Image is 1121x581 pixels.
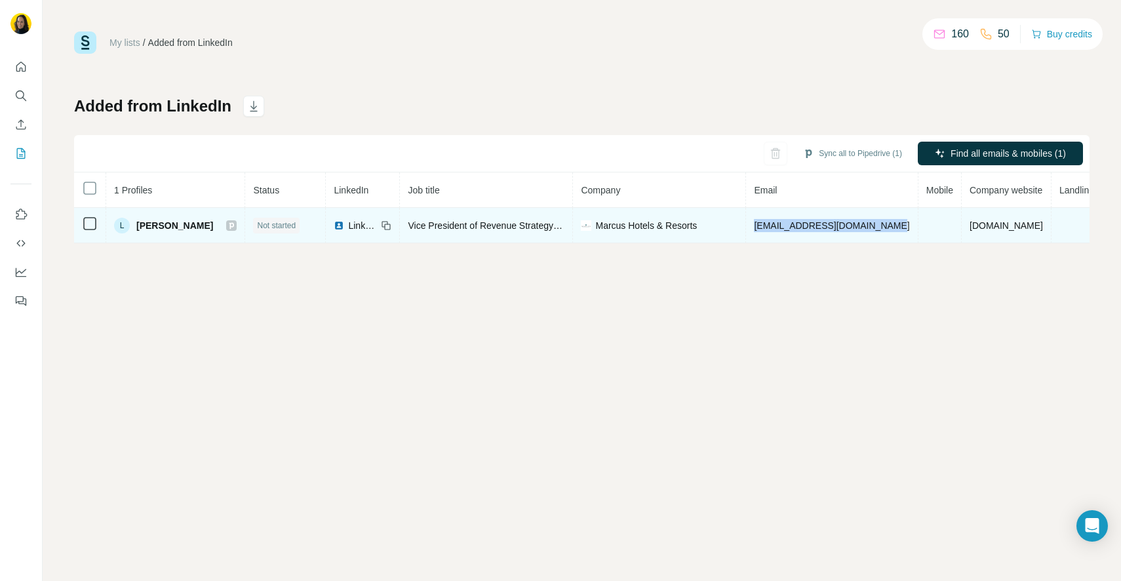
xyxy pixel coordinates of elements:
[970,185,1042,195] span: Company website
[10,142,31,165] button: My lists
[10,289,31,313] button: Feedback
[10,260,31,284] button: Dashboard
[1076,510,1108,542] div: Open Intercom Messenger
[794,144,911,163] button: Sync all to Pipedrive (1)
[581,220,591,231] img: company-logo
[951,26,969,42] p: 160
[1059,185,1094,195] span: Landline
[10,113,31,136] button: Enrich CSV
[408,220,619,231] span: Vice President of Revenue Strategy and Distribution
[1031,25,1092,43] button: Buy credits
[595,219,697,232] span: Marcus Hotels & Resorts
[143,36,146,49] li: /
[581,185,620,195] span: Company
[114,218,130,233] div: L
[136,219,213,232] span: [PERSON_NAME]
[348,219,377,232] span: LinkedIn
[754,220,909,231] span: [EMAIL_ADDRESS][DOMAIN_NAME]
[148,36,233,49] div: Added from LinkedIn
[918,142,1083,165] button: Find all emails & mobiles (1)
[109,37,140,48] a: My lists
[74,31,96,54] img: Surfe Logo
[10,203,31,226] button: Use Surfe on LinkedIn
[114,185,152,195] span: 1 Profiles
[408,185,439,195] span: Job title
[334,220,344,231] img: LinkedIn logo
[10,84,31,108] button: Search
[998,26,1010,42] p: 50
[10,231,31,255] button: Use Surfe API
[253,185,279,195] span: Status
[74,96,231,117] h1: Added from LinkedIn
[10,13,31,34] img: Avatar
[10,55,31,79] button: Quick start
[257,220,296,231] span: Not started
[334,185,368,195] span: LinkedIn
[926,185,953,195] span: Mobile
[951,147,1066,160] span: Find all emails & mobiles (1)
[970,220,1043,231] span: [DOMAIN_NAME]
[754,185,777,195] span: Email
